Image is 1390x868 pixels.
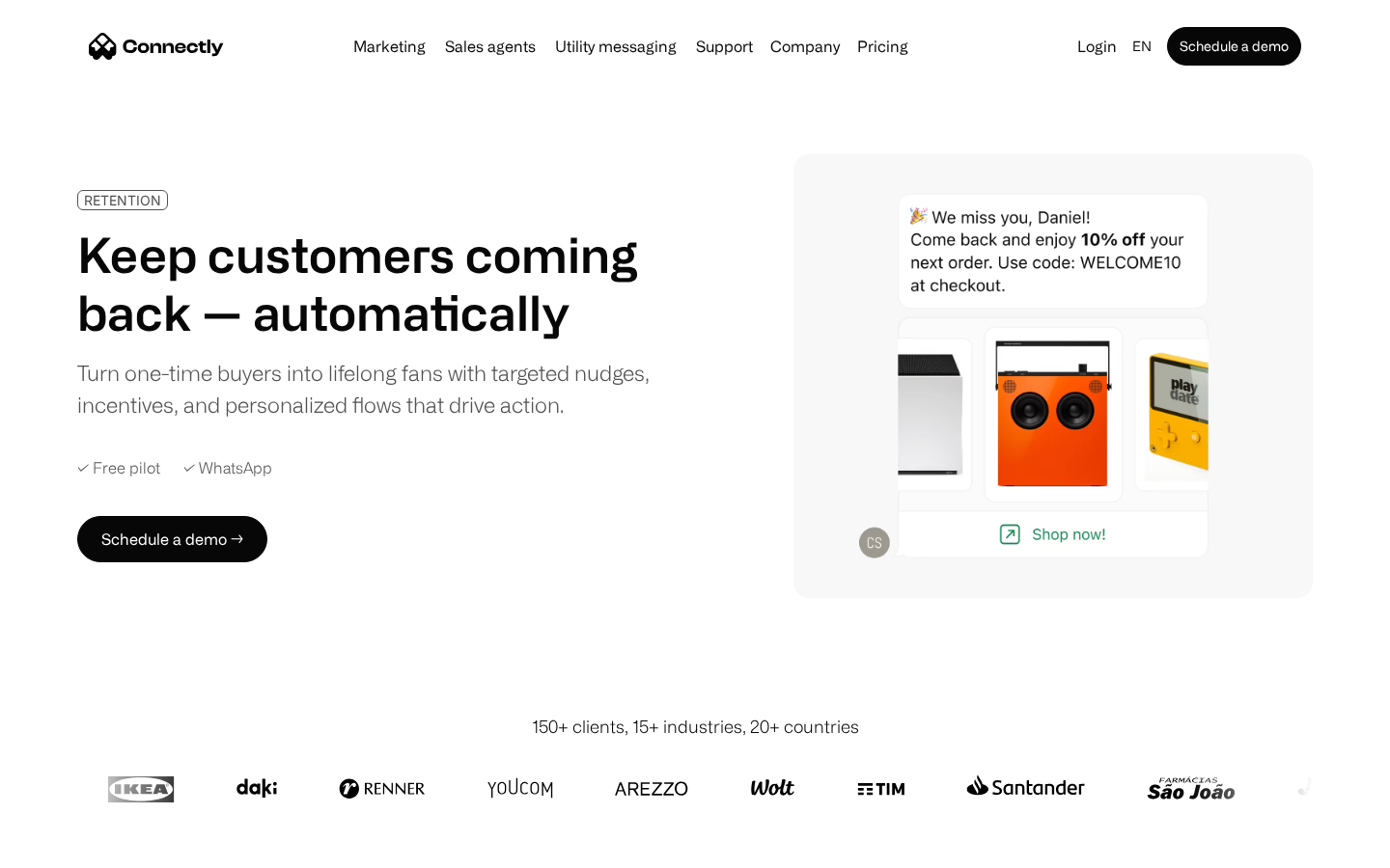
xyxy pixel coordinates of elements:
[77,459,160,477] div: ✓ Free pilot
[688,39,761,54] a: Support
[1070,33,1125,60] a: Login
[39,834,116,861] ul: Language list
[1167,27,1301,66] a: Schedule a demo
[1132,33,1152,60] div: en
[532,714,859,740] div: 150+ clients, 15+ industries, 20+ countries
[77,516,267,562] a: Schedule a demo →
[84,193,161,207] div: RETENTION
[437,39,543,54] a: Sales agents
[849,39,916,54] a: Pricing
[346,39,433,54] a: Marketing
[770,33,840,60] div: Company
[77,357,664,420] div: Turn one-time buyers into lifelong fans with targeted nudges, incentives, and personalized flows ...
[77,226,664,341] h1: Keep customers coming back — automatically
[183,459,272,477] div: ✓ WhatsApp
[19,832,116,861] aside: Language selected: English
[547,39,684,54] a: Utility messaging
